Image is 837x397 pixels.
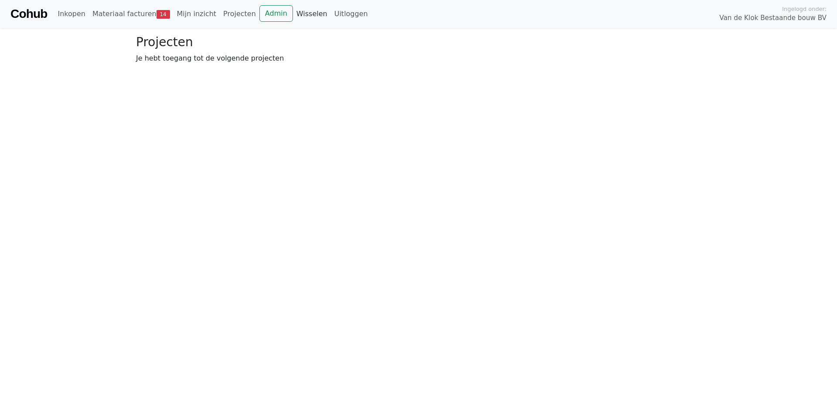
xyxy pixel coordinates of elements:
a: Admin [259,5,293,22]
a: Projecten [220,5,259,23]
a: Mijn inzicht [174,5,220,23]
span: Ingelogd onder: [782,5,827,13]
p: Je hebt toegang tot de volgende projecten [136,53,701,64]
a: Wisselen [293,5,331,23]
span: Van de Klok Bestaande bouw BV [719,13,827,23]
span: 14 [157,10,170,19]
a: Uitloggen [331,5,371,23]
a: Cohub [10,3,47,24]
a: Materiaal facturen14 [89,5,174,23]
h3: Projecten [136,35,701,50]
a: Inkopen [54,5,88,23]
